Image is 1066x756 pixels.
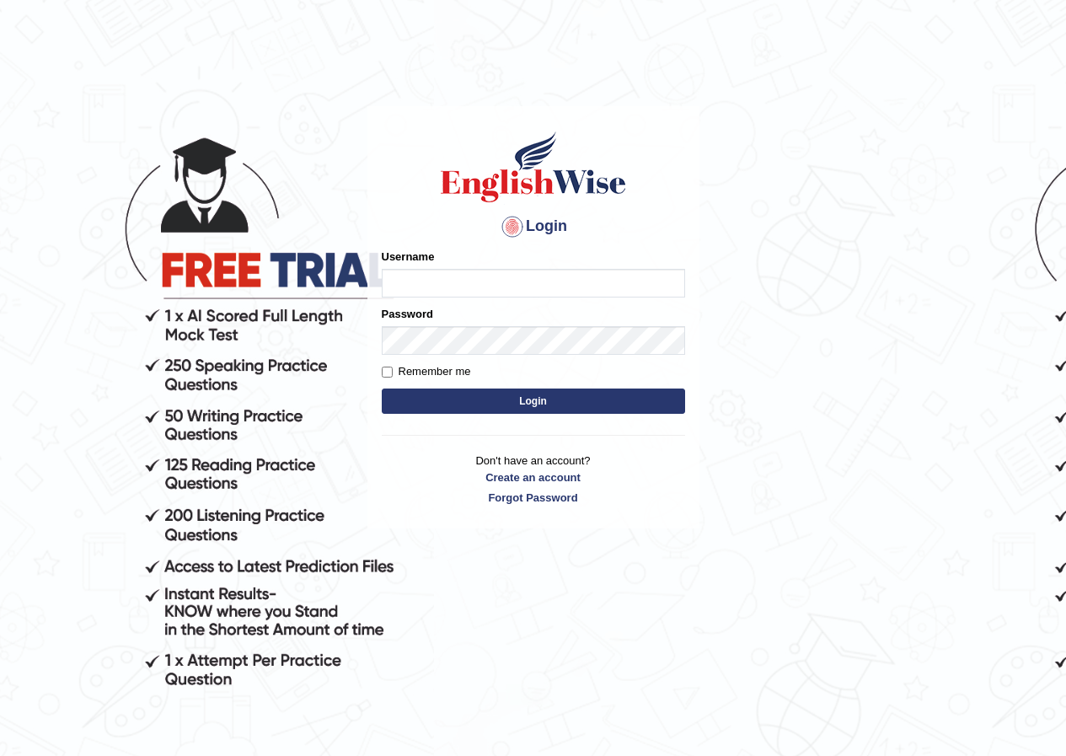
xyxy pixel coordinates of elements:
[382,367,393,378] input: Remember me
[382,249,435,265] label: Username
[382,363,471,380] label: Remember me
[382,469,685,485] a: Create an account
[382,453,685,505] p: Don't have an account?
[382,389,685,414] button: Login
[382,490,685,506] a: Forgot Password
[382,306,433,322] label: Password
[437,129,629,205] img: Logo of English Wise sign in for intelligent practice with AI
[382,213,685,240] h4: Login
